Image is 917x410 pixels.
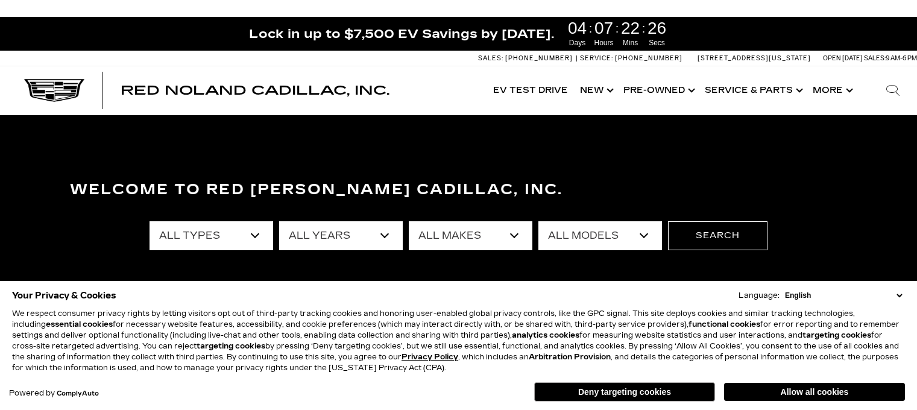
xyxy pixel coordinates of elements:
button: More [807,66,857,115]
strong: targeting cookies [197,342,265,350]
strong: targeting cookies [802,331,871,339]
span: 07 [593,20,616,37]
span: [PHONE_NUMBER] [505,54,573,62]
span: Days [566,37,589,48]
strong: essential cookies [46,320,113,329]
a: EV Test Drive [487,66,574,115]
span: Hours [593,37,616,48]
span: 22 [619,20,642,37]
a: ComplyAuto [57,390,99,397]
strong: analytics cookies [512,331,579,339]
span: Open [DATE] [823,54,863,62]
span: Red Noland Cadillac, Inc. [121,83,389,98]
a: Service: [PHONE_NUMBER] [576,55,685,61]
select: Filter by model [538,221,662,250]
span: 9 AM-6 PM [886,54,917,62]
span: Secs [646,37,669,48]
span: [PHONE_NUMBER] [615,54,682,62]
select: Language Select [782,290,905,301]
span: : [616,19,619,37]
button: Search [668,221,767,250]
span: Sales: [478,54,503,62]
a: Service & Parts [699,66,807,115]
div: Language: [739,292,780,299]
span: Mins [619,37,642,48]
h3: Welcome to Red [PERSON_NAME] Cadillac, Inc. [70,178,848,202]
select: Filter by type [150,221,273,250]
span: : [589,19,593,37]
span: 04 [566,20,589,37]
span: Lock in up to $7,500 EV Savings by [DATE]. [249,26,554,42]
span: : [642,19,646,37]
div: Powered by [9,389,99,397]
p: We respect consumer privacy rights by letting visitors opt out of third-party tracking cookies an... [12,308,905,373]
strong: Arbitration Provision [529,353,611,361]
select: Filter by make [409,221,532,250]
a: Close [897,23,911,37]
span: Sales: [864,54,886,62]
span: 26 [646,20,669,37]
select: Filter by year [279,221,403,250]
img: Cadillac Dark Logo with Cadillac White Text [24,79,84,102]
a: Red Noland Cadillac, Inc. [121,84,389,96]
a: New [574,66,617,115]
strong: functional cookies [689,320,760,329]
a: Pre-Owned [617,66,699,115]
a: Sales: [PHONE_NUMBER] [478,55,576,61]
button: Deny targeting cookies [534,382,715,402]
a: [STREET_ADDRESS][US_STATE] [698,54,811,62]
span: Your Privacy & Cookies [12,287,116,304]
a: Privacy Policy [402,353,458,361]
button: Allow all cookies [724,383,905,401]
span: Service: [580,54,613,62]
